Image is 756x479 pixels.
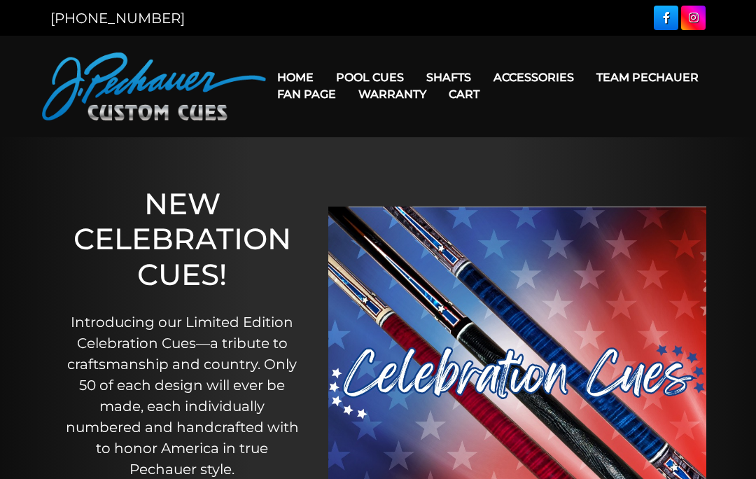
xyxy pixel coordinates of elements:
h1: NEW CELEBRATION CUES! [64,186,300,292]
a: Shafts [415,60,482,95]
a: Home [266,60,325,95]
a: Pool Cues [325,60,415,95]
img: Pechauer Custom Cues [42,53,266,120]
a: Warranty [347,76,437,112]
a: [PHONE_NUMBER] [50,10,185,27]
a: Cart [437,76,491,112]
a: Team Pechauer [585,60,710,95]
a: Accessories [482,60,585,95]
a: Fan Page [266,76,347,112]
